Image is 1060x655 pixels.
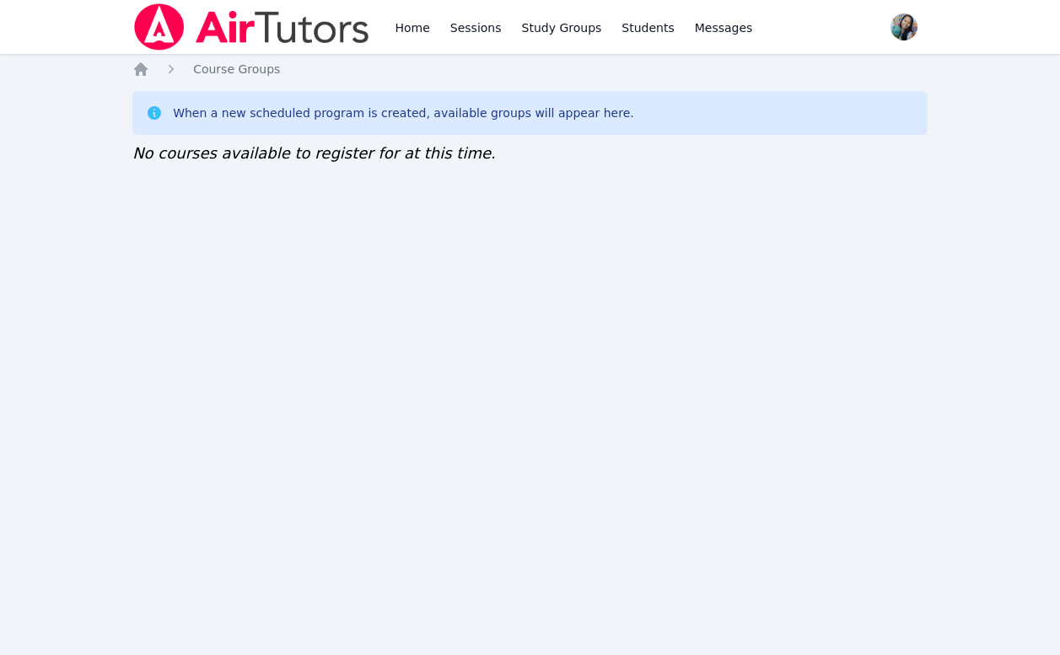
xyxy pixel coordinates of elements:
img: Air Tutors [132,3,371,51]
div: When a new scheduled program is created, available groups will appear here. [173,105,634,121]
a: Course Groups [193,61,280,78]
span: Messages [695,19,753,36]
nav: Breadcrumb [132,61,928,78]
span: No courses available to register for at this time. [132,144,496,162]
span: Course Groups [193,62,280,76]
